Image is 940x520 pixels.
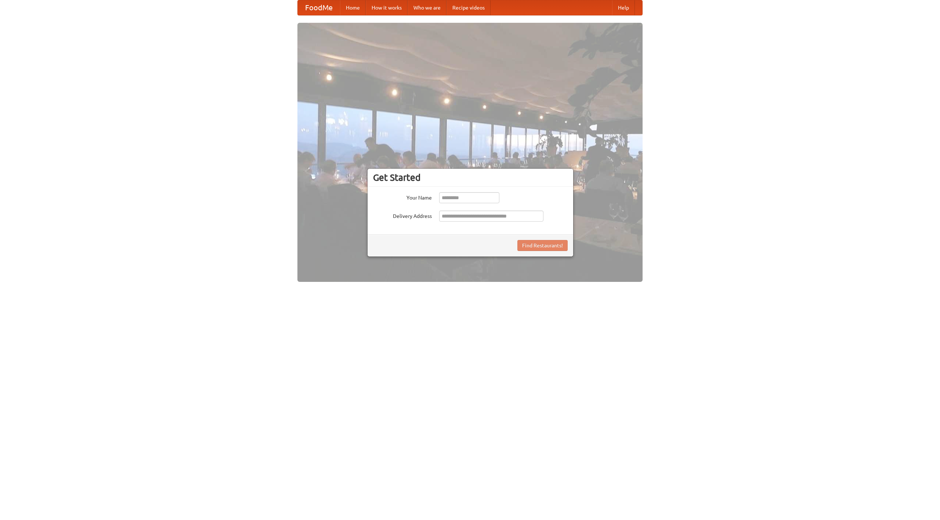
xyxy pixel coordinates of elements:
a: How it works [366,0,408,15]
h3: Get Started [373,172,568,183]
a: Who we are [408,0,446,15]
button: Find Restaurants! [517,240,568,251]
a: Recipe videos [446,0,491,15]
label: Delivery Address [373,211,432,220]
a: FoodMe [298,0,340,15]
label: Your Name [373,192,432,201]
a: Help [612,0,635,15]
a: Home [340,0,366,15]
